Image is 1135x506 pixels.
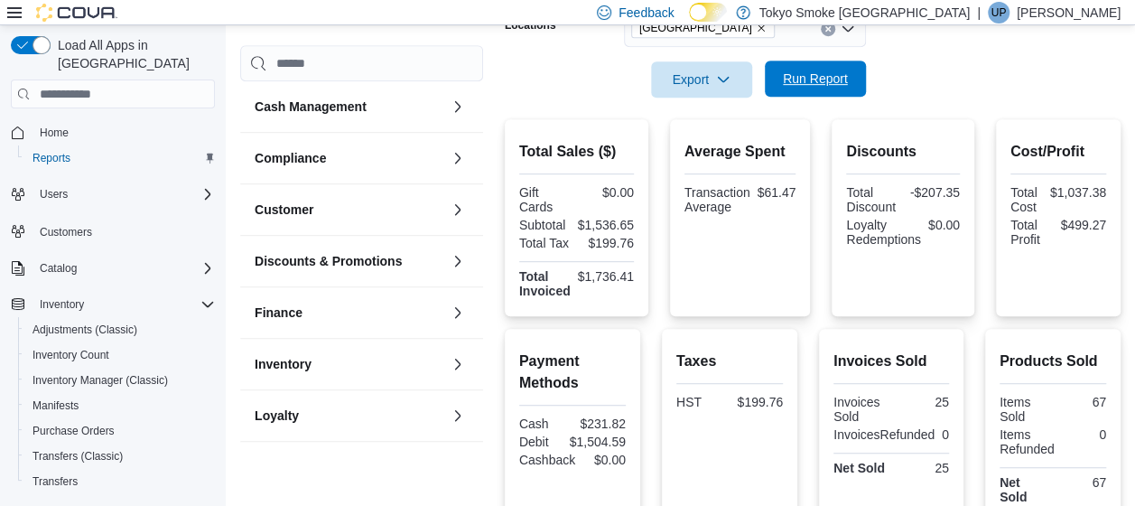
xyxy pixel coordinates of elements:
h2: Products Sold [1000,351,1106,372]
div: $0.00 [580,185,634,200]
span: Transfers (Classic) [33,449,123,464]
div: $199.76 [733,395,783,409]
span: Inventory Count [33,348,109,362]
h2: Average Spent [684,141,795,163]
img: Cova [36,4,117,22]
span: Purchase Orders [25,420,215,442]
span: Users [33,183,215,205]
div: InvoicesRefunded [833,427,935,442]
a: Inventory Manager (Classic) [25,370,175,391]
button: Discounts & Promotions [447,250,469,272]
a: Purchase Orders [25,420,122,442]
div: Gift Cards [519,185,573,214]
button: Finance [255,304,443,322]
h3: Inventory [255,355,312,373]
div: Debit [519,435,563,449]
button: Adjustments (Classic) [18,317,222,342]
p: Tokyo Smoke [GEOGRAPHIC_DATA] [759,2,971,23]
button: Cash Management [447,96,469,117]
a: Inventory Count [25,344,116,366]
div: Invoices Sold [833,395,888,424]
span: Home [40,126,69,140]
span: Adjustments (Classic) [25,319,215,341]
div: Unike Patel [988,2,1009,23]
button: Home [4,119,222,145]
label: Locations [505,18,556,33]
button: Inventory Count [18,342,222,368]
button: OCM [447,456,469,478]
div: $1,736.41 [578,269,634,284]
span: Reports [25,147,215,169]
div: -$207.35 [907,185,960,200]
span: Transfers [33,474,78,489]
div: 67 [1056,395,1106,409]
div: 0 [1062,427,1106,442]
button: Inventory [255,355,443,373]
a: Adjustments (Classic) [25,319,144,341]
span: Customers [33,220,215,242]
div: Total Discount [846,185,899,214]
button: Customer [255,201,443,219]
span: Purchase Orders [33,424,115,438]
span: Inventory Manager (Classic) [25,370,215,391]
div: $61.47 [758,185,796,200]
div: Cash [519,417,569,431]
button: Run Report [765,61,866,97]
a: Transfers (Classic) [25,445,130,467]
span: Inventory Count [25,344,215,366]
span: Transfers (Classic) [25,445,215,467]
div: 25 [895,461,949,475]
button: Inventory [447,353,469,375]
div: Transaction Average [684,185,750,214]
button: Compliance [447,147,469,169]
button: Inventory [33,294,91,315]
button: Inventory Manager (Classic) [18,368,222,393]
button: Loyalty [447,405,469,426]
div: Items Refunded [1000,427,1055,456]
div: $1,037.38 [1050,185,1106,200]
div: Total Cost [1010,185,1043,214]
button: Customer [447,199,469,220]
span: Load All Apps in [GEOGRAPHIC_DATA] [51,36,215,72]
button: Transfers [18,469,222,494]
h2: Total Sales ($) [519,141,634,163]
strong: Net Sold [1000,475,1027,504]
button: Users [4,182,222,207]
div: $1,504.59 [570,435,626,449]
span: Catalog [33,258,215,279]
button: Customers [4,218,222,244]
a: Transfers [25,471,85,492]
span: Catalog [40,261,77,276]
h2: Payment Methods [519,351,626,394]
button: Compliance [255,149,443,167]
button: Transfers (Classic) [18,444,222,469]
div: $1,536.65 [578,218,634,232]
h3: Discounts & Promotions [255,252,402,270]
span: Run Report [783,70,848,88]
button: Export [651,61,752,98]
button: Cash Management [255,98,443,116]
h3: Finance [255,304,302,322]
a: Customers [33,221,99,243]
span: Users [40,187,68,201]
div: Subtotal [519,218,571,232]
span: Dark Mode [689,22,690,23]
span: Inventory [33,294,215,315]
a: Home [33,122,76,144]
span: Inventory [40,297,84,312]
strong: Total Invoiced [519,269,571,298]
button: Reports [18,145,222,171]
button: OCM [255,458,443,476]
span: Manifests [25,395,215,417]
h2: Taxes [676,351,783,372]
input: Dark Mode [689,3,727,22]
button: Inventory [4,292,222,317]
button: Catalog [33,258,84,279]
h3: Loyalty [255,407,299,425]
button: Finance [447,302,469,323]
div: Items Sold [1000,395,1049,424]
a: Manifests [25,395,86,417]
p: | [977,2,981,23]
p: [PERSON_NAME] [1017,2,1121,23]
div: 0 [942,427,949,442]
